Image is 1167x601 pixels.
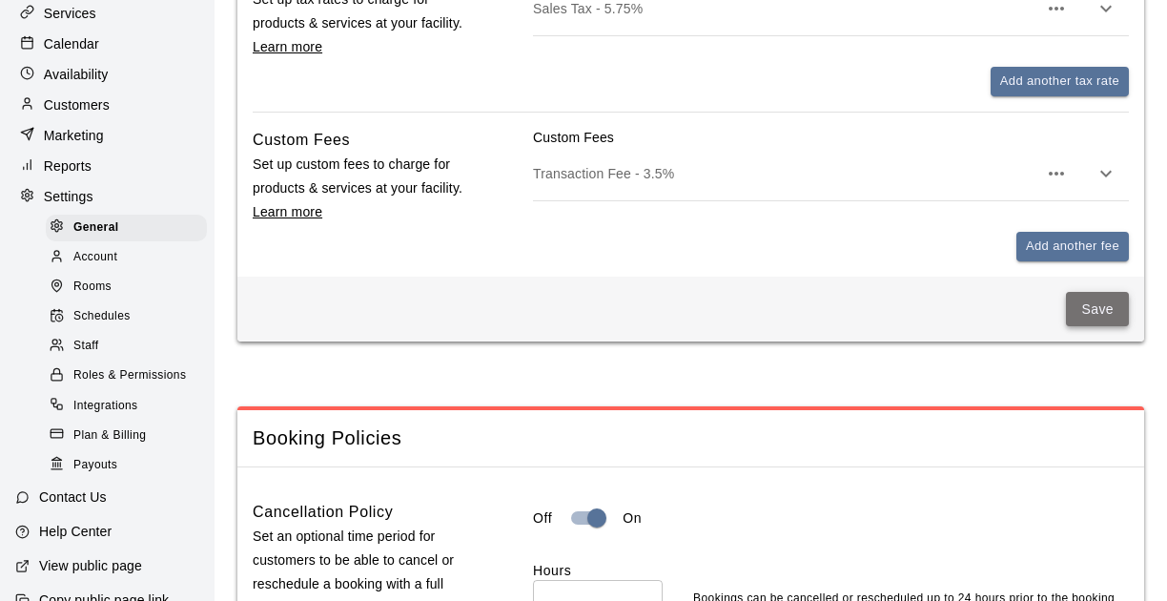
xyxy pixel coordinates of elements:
[73,366,186,385] span: Roles & Permissions
[46,242,215,272] a: Account
[46,393,207,420] div: Integrations
[46,333,207,360] div: Staff
[253,425,1129,451] span: Booking Policies
[46,421,215,450] a: Plan & Billing
[46,423,207,449] div: Plan & Billing
[46,391,215,421] a: Integrations
[73,456,117,475] span: Payouts
[253,39,322,54] a: Learn more
[1066,292,1129,327] button: Save
[46,303,207,330] div: Schedules
[46,215,207,241] div: General
[533,164,1037,183] p: Transaction Fee - 3.5%
[39,522,112,541] p: Help Center
[533,147,1129,200] div: Transaction Fee - 3.5%
[15,30,199,58] a: Calendar
[46,363,207,389] div: Roles & Permissions
[46,274,207,300] div: Rooms
[44,95,110,114] p: Customers
[623,508,642,528] p: On
[44,156,92,176] p: Reports
[46,244,207,271] div: Account
[991,67,1129,96] button: Add another tax rate
[44,34,99,53] p: Calendar
[1016,232,1129,261] button: Add another fee
[73,278,112,297] span: Rooms
[533,128,1129,147] p: Custom Fees
[46,273,215,302] a: Rooms
[253,128,350,153] h6: Custom Fees
[46,213,215,242] a: General
[73,248,117,267] span: Account
[46,302,215,332] a: Schedules
[44,187,93,206] p: Settings
[46,452,207,479] div: Payouts
[253,153,481,225] p: Set up custom fees to charge for products & services at your facility.
[73,397,138,416] span: Integrations
[15,152,199,180] a: Reports
[533,508,552,528] p: Off
[15,60,199,89] a: Availability
[15,182,199,211] a: Settings
[39,487,107,507] p: Contact Us
[46,362,215,391] a: Roles & Permissions
[44,4,96,23] p: Services
[15,91,199,119] a: Customers
[253,500,393,525] h6: Cancellation Policy
[15,121,199,150] a: Marketing
[46,332,215,362] a: Staff
[73,307,131,326] span: Schedules
[533,561,663,580] label: Hours
[44,65,109,84] p: Availability
[44,126,104,145] p: Marketing
[73,337,98,356] span: Staff
[73,426,146,446] span: Plan & Billing
[73,218,119,238] span: General
[253,204,322,219] a: Learn more
[39,556,142,575] p: View public page
[46,450,215,480] a: Payouts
